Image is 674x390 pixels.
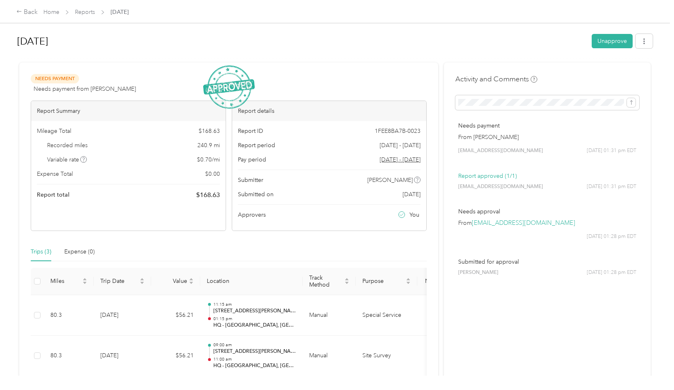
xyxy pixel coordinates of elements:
[458,121,636,130] p: Needs payment
[587,183,636,191] span: [DATE] 01:31 pm EDT
[213,322,296,329] p: HQ - [GEOGRAPHIC_DATA], [GEOGRAPHIC_DATA]
[309,274,343,288] span: Track Method
[50,278,81,285] span: Miles
[375,127,421,135] span: 1FEE8BA7B-0023
[238,127,263,135] span: Report ID
[196,190,220,200] span: $ 168.63
[232,101,427,121] div: Report details
[628,344,674,390] iframe: Everlance-gr Chat Button Frame
[197,155,220,164] span: $ 0.70 / mi
[75,9,95,16] a: Reports
[238,176,263,184] span: Submitter
[37,127,71,135] span: Mileage Total
[344,277,349,282] span: caret-up
[151,336,200,377] td: $56.21
[82,277,87,282] span: caret-up
[44,336,94,377] td: 80.3
[94,268,151,295] th: Trip Date
[213,307,296,315] p: [STREET_ADDRESS][PERSON_NAME]
[344,280,349,285] span: caret-down
[34,85,136,93] span: Needs payment from [PERSON_NAME]
[380,141,421,150] span: [DATE] - [DATE]
[472,219,575,227] a: [EMAIL_ADDRESS][DOMAIN_NAME]
[587,233,636,240] span: [DATE] 01:28 pm EDT
[16,7,38,17] div: Back
[140,280,145,285] span: caret-down
[44,295,94,336] td: 80.3
[213,348,296,355] p: [STREET_ADDRESS][PERSON_NAME]
[587,147,636,155] span: [DATE] 01:31 pm EDT
[458,219,636,227] p: From
[94,295,151,336] td: [DATE]
[409,211,419,219] span: You
[111,8,129,16] span: [DATE]
[458,183,543,191] span: [EMAIL_ADDRESS][DOMAIN_NAME]
[380,155,421,164] span: Go to pay period
[455,74,537,84] h4: Activity and Comments
[213,356,296,362] p: 11:00 am
[200,268,303,295] th: Location
[47,155,87,164] span: Variable rate
[37,191,70,199] span: Report total
[213,316,296,322] p: 01:15 pm
[199,127,220,135] span: $ 168.63
[458,207,636,216] p: Needs approval
[64,247,95,256] div: Expense (0)
[100,278,138,285] span: Trip Date
[417,268,448,295] th: Notes
[403,190,421,199] span: [DATE]
[592,34,633,48] button: Unapprove
[203,65,255,109] img: ApprovedStamp
[94,336,151,377] td: [DATE]
[31,247,51,256] div: Trips (3)
[43,9,59,16] a: Home
[151,268,200,295] th: Value
[238,155,266,164] span: Pay period
[31,74,79,83] span: Needs Payment
[458,258,636,266] p: Submitted for approval
[140,277,145,282] span: caret-up
[356,268,417,295] th: Purpose
[238,190,274,199] span: Submitted on
[303,268,356,295] th: Track Method
[303,336,356,377] td: Manual
[197,141,220,150] span: 240.9 mi
[213,342,296,348] p: 09:00 am
[17,31,586,51] h1: July 2025
[47,141,88,150] span: Recorded miles
[458,147,543,155] span: [EMAIL_ADDRESS][DOMAIN_NAME]
[356,336,417,377] td: Site Survey
[406,277,411,282] span: caret-up
[189,280,194,285] span: caret-down
[303,295,356,336] td: Manual
[406,280,411,285] span: caret-down
[356,295,417,336] td: Special Service
[189,277,194,282] span: caret-up
[205,170,220,178] span: $ 0.00
[158,278,187,285] span: Value
[37,170,73,178] span: Expense Total
[82,280,87,285] span: caret-down
[31,101,226,121] div: Report Summary
[238,211,266,219] span: Approvers
[213,362,296,370] p: HQ - [GEOGRAPHIC_DATA], [GEOGRAPHIC_DATA]
[458,269,498,276] span: [PERSON_NAME]
[587,269,636,276] span: [DATE] 01:28 pm EDT
[362,278,404,285] span: Purpose
[367,176,413,184] span: [PERSON_NAME]
[213,302,296,307] p: 11:15 am
[44,268,94,295] th: Miles
[238,141,275,150] span: Report period
[458,133,636,141] p: From [PERSON_NAME]
[151,295,200,336] td: $56.21
[458,172,636,180] p: Report approved (1/1)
